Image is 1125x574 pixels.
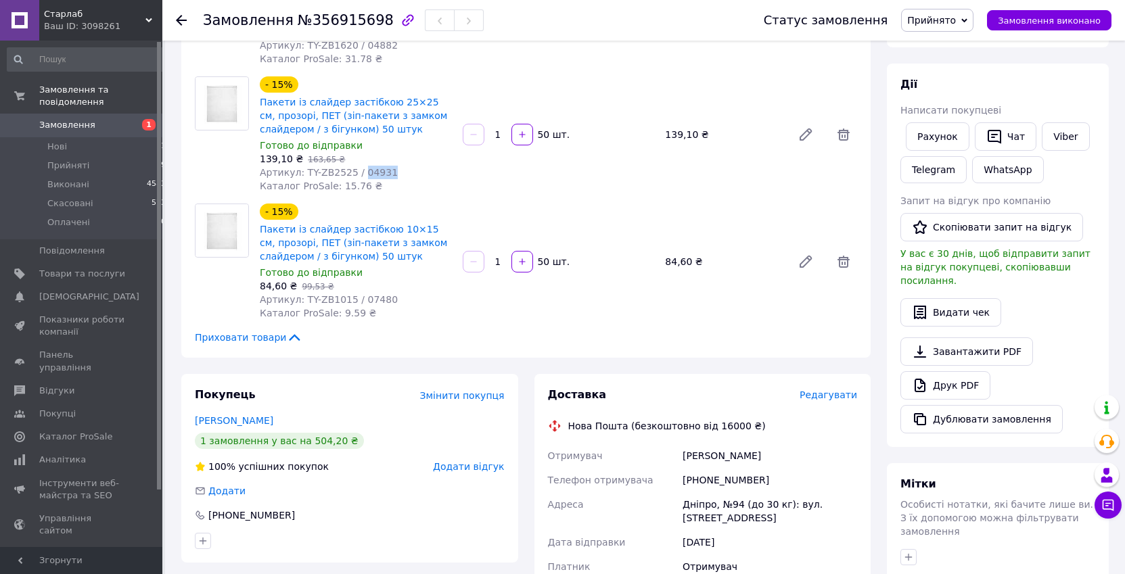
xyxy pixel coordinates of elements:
[792,121,819,148] a: Редагувати
[420,390,505,401] span: Змінити покупця
[142,119,156,130] span: 1
[660,125,787,144] div: 139,10 ₴
[548,561,591,572] span: Платник
[800,389,857,400] span: Редагувати
[39,477,125,502] span: Інструменти веб-майстра та SEO
[195,331,302,344] span: Приховати товари
[680,444,860,468] div: [PERSON_NAME]
[548,475,653,485] span: Телефон отримувача
[39,119,95,131] span: Замовлення
[298,12,394,28] span: №356915698
[830,121,857,148] span: Видалити
[39,454,86,466] span: Аналітика
[900,78,917,91] span: Дії
[260,76,298,93] div: - 15%
[260,204,298,220] div: - 15%
[900,405,1063,433] button: Дублювати замовлення
[680,530,860,554] div: [DATE]
[900,499,1093,537] span: Особисті нотатки, які бачите лише ви. З їх допомогою можна фільтрувати замовлення
[260,167,398,178] span: Артикул: TY-ZB2525 / 04931
[792,248,819,275] a: Редагувати
[203,12,294,28] span: Замовлення
[39,512,125,537] span: Управління сайтом
[147,178,166,191] span: 4583
[260,181,382,191] span: Каталог ProSale: 15.76 ₴
[44,20,162,32] div: Ваш ID: 3098261
[1095,492,1122,519] button: Чат з покупцем
[900,337,1033,366] a: Завантажити PDF
[764,14,888,27] div: Статус замовлення
[260,53,382,64] span: Каталог ProSale: 31.78 ₴
[7,47,167,72] input: Пошук
[161,160,166,172] span: 9
[900,248,1090,286] span: У вас є 30 днів, щоб відправити запит на відгук покупцеві, скопіювавши посилання.
[195,460,329,473] div: успішних покупок
[534,128,571,141] div: 50 шт.
[260,224,447,262] a: Пакети із слайдер застібкою 10×15 см, прозорі, ПЕТ (зіп-пакети з замком слайдером / з бігунком) 5...
[39,349,125,373] span: Панель управління
[906,122,969,151] button: Рахунок
[548,450,603,461] span: Отримувач
[39,431,112,443] span: Каталог ProSale
[260,97,447,135] a: Пакети із слайдер застібкою 25×25 см, прозорі, ПЕТ (зіп-пакети з замком слайдером / з бігунком) 5...
[900,477,936,490] span: Мітки
[39,385,74,397] span: Відгуки
[152,197,166,210] span: 573
[900,105,1001,116] span: Написати покупцеві
[47,197,93,210] span: Скасовані
[302,282,334,291] span: 99,53 ₴
[39,291,139,303] span: [DEMOGRAPHIC_DATA]
[680,492,860,530] div: Дніпро, №94 (до 30 кг): вул. [STREET_ADDRESS]
[534,255,571,268] div: 50 шт.
[161,141,166,153] span: 1
[196,204,248,257] img: Пакети із слайдер застібкою 10×15 см, прозорі, ПЕТ (зіп-пакети з замком слайдером / з бігунком) 5...
[260,153,303,164] span: 139,10 ₴
[548,388,607,401] span: Доставка
[161,216,166,229] span: 0
[260,40,398,51] span: Артикул: TY-ZB1620 / 04882
[176,14,187,27] div: Повернутися назад
[433,461,504,472] span: Додати відгук
[1042,122,1089,151] a: Viber
[208,485,246,496] span: Додати
[47,141,67,153] span: Нові
[39,408,76,420] span: Покупці
[660,252,787,271] div: 84,60 ₴
[207,508,296,522] div: [PHONE_NUMBER]
[548,499,584,510] span: Адреса
[548,537,626,548] span: Дата відправки
[900,195,1051,206] span: Запит на відгук про компанію
[900,156,967,183] a: Telegram
[39,245,105,257] span: Повідомлення
[44,8,145,20] span: Старлаб
[987,10,1111,30] button: Замовлення виконано
[308,155,345,164] span: 163,65 ₴
[208,461,235,472] span: 100%
[195,433,364,449] div: 1 замовлення у вас на 504,20 ₴
[260,294,398,305] span: Артикул: TY-ZB1015 / 07480
[47,160,89,172] span: Прийняті
[47,178,89,191] span: Виконані
[260,267,363,278] span: Готово до відправки
[900,298,1001,327] button: Видати чек
[47,216,90,229] span: Оплачені
[900,213,1083,241] button: Скопіювати запит на відгук
[972,156,1043,183] a: WhatsApp
[565,419,769,433] div: Нова Пошта (безкоштовно від 16000 ₴)
[907,15,956,26] span: Прийнято
[680,468,860,492] div: [PHONE_NUMBER]
[260,308,376,318] span: Каталог ProSale: 9.59 ₴
[39,314,125,338] span: Показники роботи компанії
[900,371,990,400] a: Друк PDF
[196,77,248,130] img: Пакети із слайдер застібкою 25×25 см, прозорі, ПЕТ (зіп-пакети з замком слайдером / з бігунком) 5...
[195,415,273,426] a: [PERSON_NAME]
[975,122,1036,151] button: Чат
[260,281,297,291] span: 84,60 ₴
[998,16,1101,26] span: Замовлення виконано
[195,388,256,401] span: Покупець
[39,84,162,108] span: Замовлення та повідомлення
[39,268,125,280] span: Товари та послуги
[260,140,363,151] span: Готово до відправки
[830,248,857,275] span: Видалити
